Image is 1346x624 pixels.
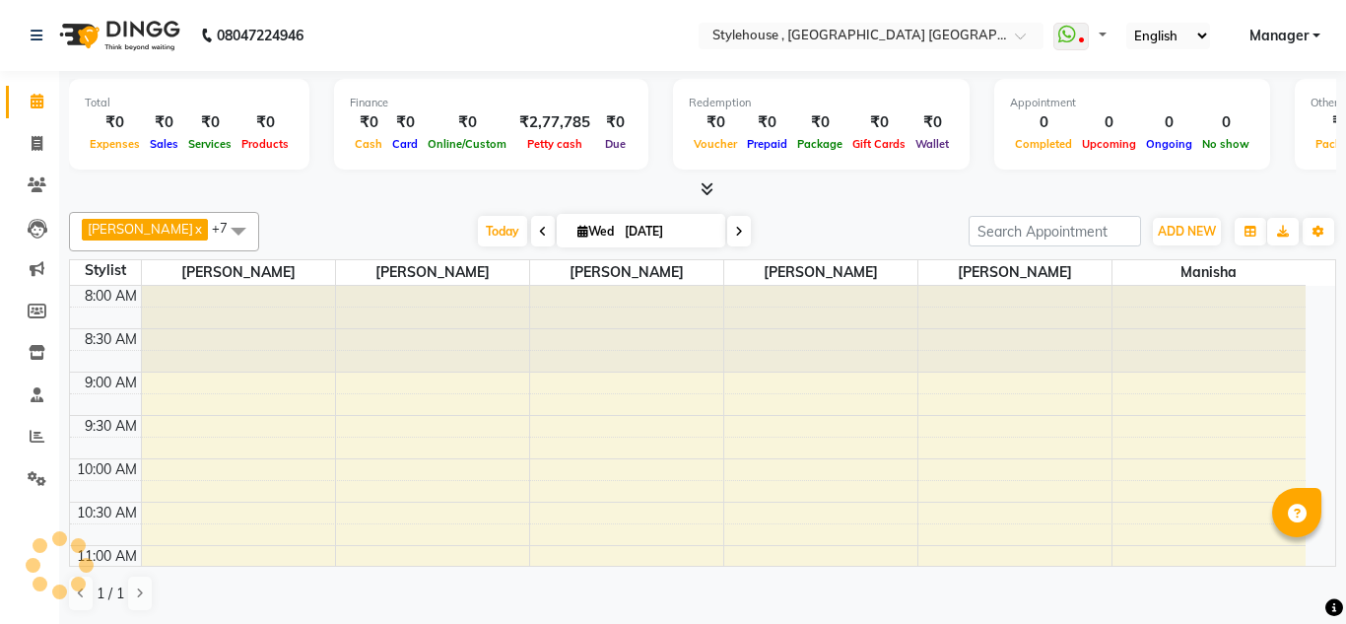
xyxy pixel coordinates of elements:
[1153,218,1221,245] button: ADD NEW
[423,111,511,134] div: ₹0
[530,260,723,285] span: [PERSON_NAME]
[73,459,141,480] div: 10:00 AM
[73,503,141,523] div: 10:30 AM
[350,95,633,111] div: Finance
[183,111,236,134] div: ₹0
[522,137,587,151] span: Petty cash
[145,111,183,134] div: ₹0
[572,224,619,239] span: Wed
[1197,111,1254,134] div: 0
[689,95,954,111] div: Redemption
[1158,224,1216,239] span: ADD NEW
[85,95,294,111] div: Total
[847,111,910,134] div: ₹0
[792,137,847,151] span: Package
[142,260,335,285] span: [PERSON_NAME]
[50,8,185,63] img: logo
[81,373,141,393] div: 9:00 AM
[85,137,145,151] span: Expenses
[336,260,529,285] span: [PERSON_NAME]
[1010,95,1254,111] div: Appointment
[910,111,954,134] div: ₹0
[742,111,792,134] div: ₹0
[847,137,910,151] span: Gift Cards
[88,221,193,237] span: [PERSON_NAME]
[350,137,387,151] span: Cash
[236,137,294,151] span: Products
[85,111,145,134] div: ₹0
[918,260,1111,285] span: [PERSON_NAME]
[350,111,387,134] div: ₹0
[742,137,792,151] span: Prepaid
[387,137,423,151] span: Card
[212,220,242,236] span: +7
[193,221,202,237] a: x
[423,137,511,151] span: Online/Custom
[478,216,527,246] span: Today
[619,217,717,246] input: 2025-09-03
[689,137,742,151] span: Voucher
[81,286,141,307] div: 8:00 AM
[598,111,633,134] div: ₹0
[1141,111,1197,134] div: 0
[97,584,124,604] span: 1 / 1
[1112,260,1307,285] span: Manisha
[511,111,598,134] div: ₹2,77,785
[1249,26,1309,46] span: Manager
[1010,111,1077,134] div: 0
[600,137,631,151] span: Due
[910,137,954,151] span: Wallet
[792,111,847,134] div: ₹0
[969,216,1141,246] input: Search Appointment
[81,329,141,350] div: 8:30 AM
[145,137,183,151] span: Sales
[70,260,141,281] div: Stylist
[1077,137,1141,151] span: Upcoming
[1197,137,1254,151] span: No show
[81,416,141,437] div: 9:30 AM
[1010,137,1077,151] span: Completed
[73,546,141,567] div: 11:00 AM
[1077,111,1141,134] div: 0
[236,111,294,134] div: ₹0
[217,8,303,63] b: 08047224946
[689,111,742,134] div: ₹0
[1141,137,1197,151] span: Ongoing
[183,137,236,151] span: Services
[724,260,917,285] span: [PERSON_NAME]
[387,111,423,134] div: ₹0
